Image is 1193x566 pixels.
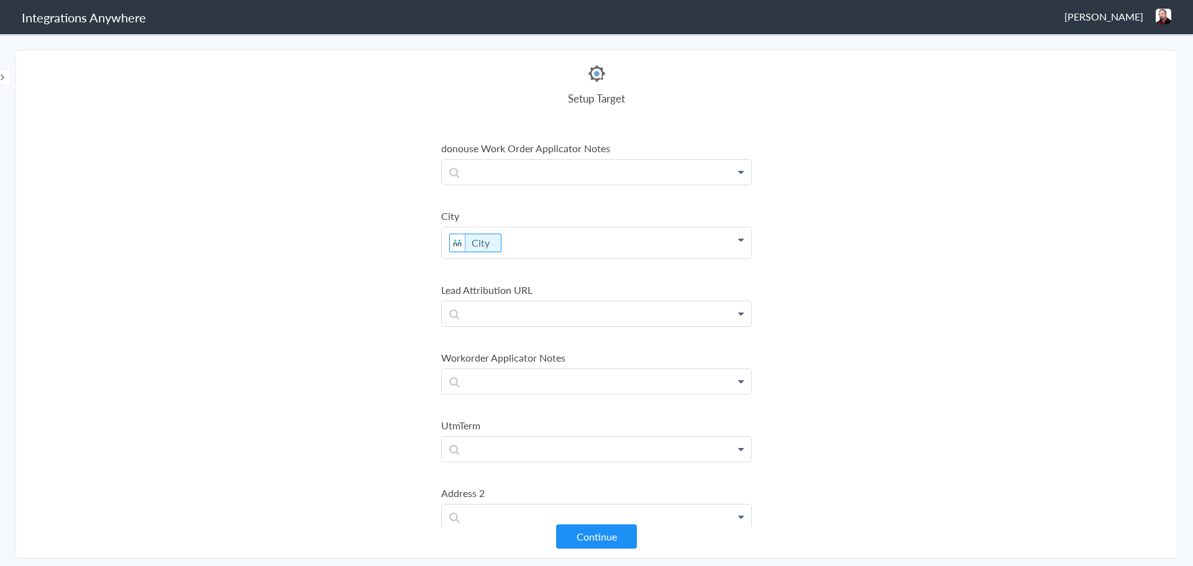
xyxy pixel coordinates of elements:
[556,524,637,549] button: Continue
[441,418,752,432] label: UtmTerm
[441,91,752,106] h4: Setup Target
[586,63,608,84] img: serviceminder-logo.svg
[441,141,752,155] label: donouse Work Order Applicator Notes
[22,9,146,26] h1: Integrations Anywhere
[441,283,752,297] label: Lead Attribution URL
[1064,9,1143,24] span: [PERSON_NAME]
[441,350,752,365] label: Workorder Applicator Notes
[1156,9,1171,24] img: headshot.png
[441,486,752,500] label: Address 2
[450,234,465,252] img: answerconnect-logo.svg
[441,209,752,223] label: City
[449,234,501,252] li: City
